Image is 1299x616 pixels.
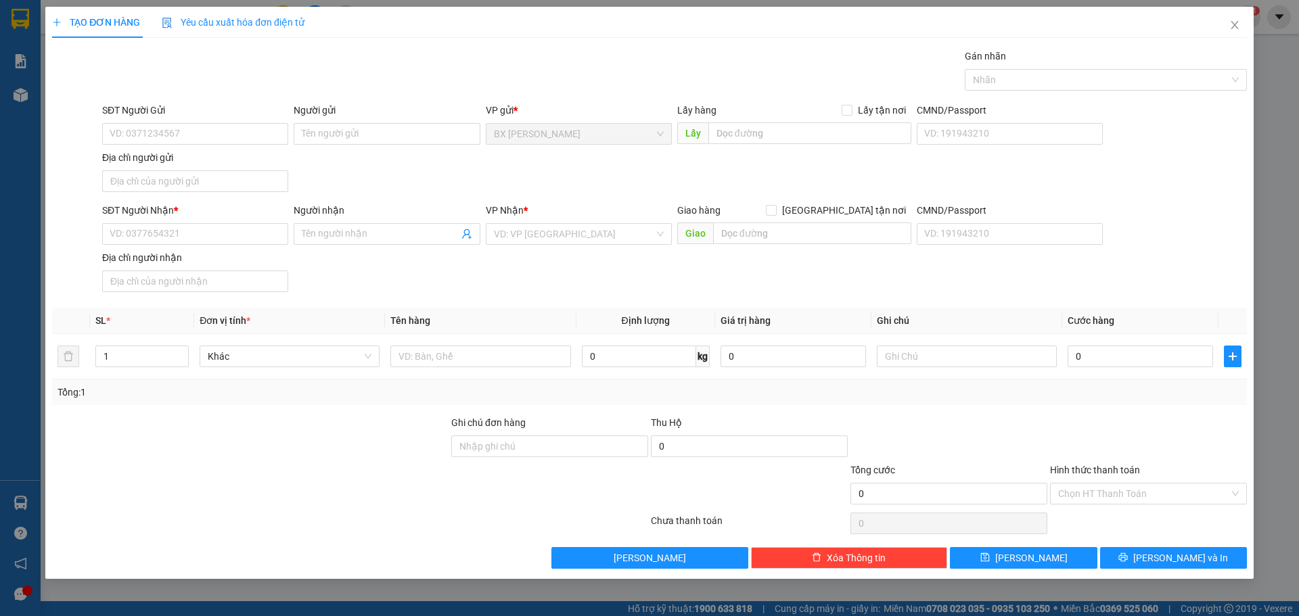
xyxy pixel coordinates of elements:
span: Giá trị hàng [721,315,771,326]
span: TẠO ĐƠN HÀNG [52,17,140,28]
span: user-add [461,229,472,239]
span: Tên hàng [390,315,430,326]
span: [PERSON_NAME] [995,550,1068,565]
button: Close [1216,7,1254,45]
button: save[PERSON_NAME] [950,547,1097,569]
input: Ghi chú đơn hàng [451,435,648,457]
img: icon [162,18,173,28]
span: SL [95,315,106,326]
span: Thu Hộ [651,417,682,428]
span: [PERSON_NAME] và In [1133,550,1228,565]
div: Địa chỉ người gửi [102,150,288,165]
span: Giao [677,222,713,244]
div: SĐT Người Nhận [102,203,288,218]
span: plus [52,18,62,27]
div: CMND/Passport [917,103,1103,118]
span: Đơn vị tính [200,315,250,326]
input: VD: Bàn, Ghế [390,346,570,367]
input: 0 [721,346,866,367]
span: close [1229,20,1240,30]
div: CMND/Passport [917,203,1103,218]
div: Người gửi [294,103,480,118]
button: [PERSON_NAME] [551,547,748,569]
button: printer[PERSON_NAME] và In [1100,547,1247,569]
span: Yêu cầu xuất hóa đơn điện tử [162,17,304,28]
div: SĐT Người Gửi [102,103,288,118]
input: Dọc đường [713,222,911,244]
input: Dọc đường [708,122,911,144]
span: Lấy hàng [677,105,716,116]
span: Lấy [677,122,708,144]
th: Ghi chú [871,308,1062,334]
span: BX Cao Lãnh [494,124,664,144]
button: delete [58,346,79,367]
span: [PERSON_NAME] [614,550,686,565]
button: plus [1224,346,1241,367]
span: Cước hàng [1068,315,1114,326]
label: Gán nhãn [965,51,1006,62]
div: VP gửi [486,103,672,118]
div: Tổng: 1 [58,385,501,400]
div: Chưa thanh toán [649,513,849,537]
input: Địa chỉ của người gửi [102,170,288,192]
label: Ghi chú đơn hàng [451,417,526,428]
span: printer [1118,552,1128,563]
span: VP Nhận [486,205,524,216]
button: deleteXóa Thông tin [751,547,948,569]
span: Tổng cước [850,465,895,475]
span: Xóa Thông tin [827,550,886,565]
span: kg [696,346,710,367]
label: Hình thức thanh toán [1050,465,1140,475]
input: Ghi Chú [877,346,1057,367]
span: plus [1225,351,1241,362]
span: Định lượng [622,315,670,326]
span: save [980,552,990,563]
div: Người nhận [294,203,480,218]
span: [GEOGRAPHIC_DATA] tận nơi [777,203,911,218]
span: Giao hàng [677,205,721,216]
span: delete [812,552,821,563]
div: Địa chỉ người nhận [102,250,288,265]
input: Địa chỉ của người nhận [102,270,288,292]
span: Khác [208,346,371,366]
span: Lấy tận nơi [852,103,911,118]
